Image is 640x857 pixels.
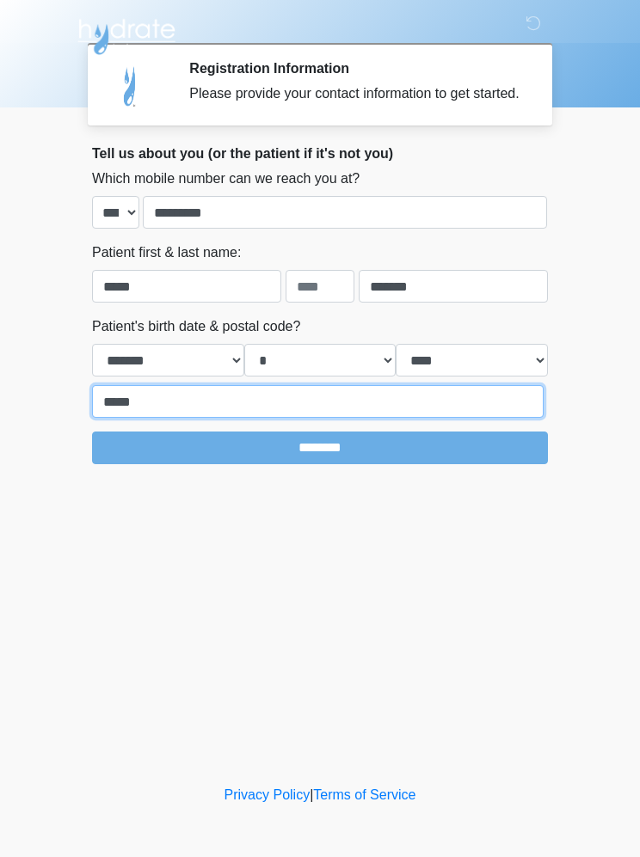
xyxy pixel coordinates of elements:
[92,168,360,189] label: Which mobile number can we reach you at?
[92,145,548,162] h2: Tell us about you (or the patient if it's not you)
[313,787,415,802] a: Terms of Service
[92,242,241,263] label: Patient first & last name:
[92,316,300,337] label: Patient's birth date & postal code?
[310,787,313,802] a: |
[75,13,178,56] img: Hydrate IV Bar - Flagstaff Logo
[105,60,157,112] img: Agent Avatar
[225,787,311,802] a: Privacy Policy
[189,83,522,104] div: Please provide your contact information to get started.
